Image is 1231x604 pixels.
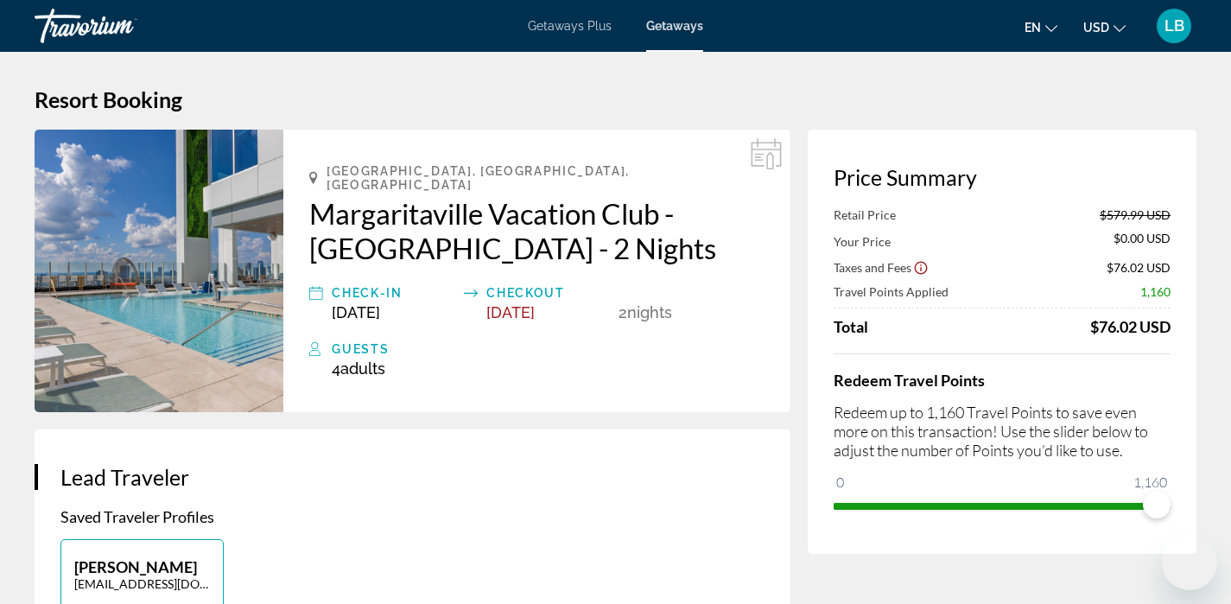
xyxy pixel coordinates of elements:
button: Show Taxes and Fees disclaimer [913,259,929,275]
span: Taxes and Fees [834,260,911,275]
span: $0.00 USD [1114,231,1171,250]
span: LB [1164,17,1184,35]
a: Getaways [646,19,703,33]
a: Travorium [35,3,207,48]
div: Check-In [332,283,455,303]
span: [DATE] [332,303,380,321]
iframe: Button to launch messaging window [1162,535,1217,590]
span: $76.02 USD [1107,260,1171,275]
ngx-slider: ngx-slider [834,503,1171,506]
button: Show Taxes and Fees breakdown [834,258,929,276]
a: Getaways Plus [528,19,612,33]
span: Nights [627,303,672,321]
span: Retail Price [834,207,896,222]
a: Margaritaville Vacation Club - [GEOGRAPHIC_DATA] - 2 Nights [309,196,765,265]
span: [GEOGRAPHIC_DATA], [GEOGRAPHIC_DATA], [GEOGRAPHIC_DATA] [327,164,765,192]
div: Checkout [486,283,610,303]
span: Your Price [834,234,891,249]
div: $76.02 USD [1090,317,1171,336]
span: 4 [332,359,385,378]
h1: Resort Booking [35,86,1196,112]
h4: Redeem Travel Points [834,371,1171,390]
p: Saved Traveler Profiles [60,507,765,526]
p: Redeem up to 1,160 Travel Points to save even more on this transaction! Use the slider below to a... [834,403,1171,460]
p: [PERSON_NAME] [74,557,210,576]
span: [DATE] [486,303,535,321]
span: 0 [834,472,847,493]
div: Guests [332,339,765,359]
p: [EMAIL_ADDRESS][DOMAIN_NAME] [74,576,210,591]
span: Travel Points Applied [834,284,949,299]
span: 2 [619,303,627,321]
button: Change language [1025,15,1057,40]
span: USD [1083,21,1109,35]
span: $579.99 USD [1100,207,1171,222]
h3: Price Summary [834,164,1171,190]
button: Change currency [1083,15,1126,40]
span: Adults [340,359,385,378]
span: ngx-slider [1143,491,1171,518]
button: User Menu [1152,8,1196,44]
img: Margaritaville Vacation Club - Atlanta - 2 Nights [35,130,283,412]
span: 1,160 [1131,472,1170,493]
span: Total [834,317,868,336]
span: 1,160 [1140,284,1171,299]
h3: Lead Traveler [60,464,765,490]
span: en [1025,21,1041,35]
